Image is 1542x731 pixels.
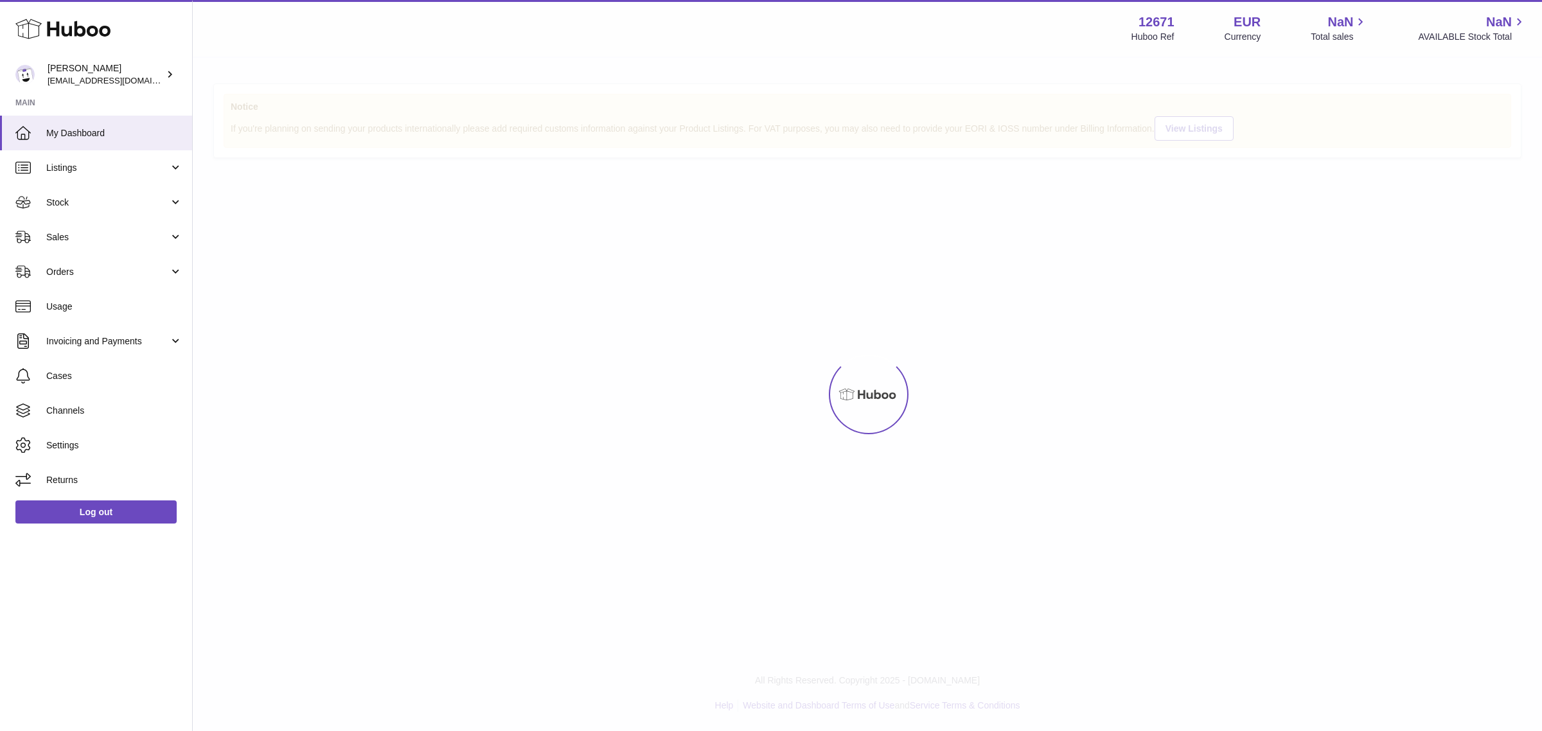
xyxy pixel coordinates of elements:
[15,65,35,84] img: internalAdmin-12671@internal.huboo.com
[46,301,182,313] span: Usage
[46,162,169,174] span: Listings
[1311,31,1368,43] span: Total sales
[1131,31,1174,43] div: Huboo Ref
[1418,31,1527,43] span: AVAILABLE Stock Total
[15,500,177,524] a: Log out
[1225,31,1261,43] div: Currency
[46,231,169,243] span: Sales
[46,266,169,278] span: Orders
[46,197,169,209] span: Stock
[46,439,182,452] span: Settings
[46,474,182,486] span: Returns
[1234,13,1261,31] strong: EUR
[1327,13,1353,31] span: NaN
[1311,13,1368,43] a: NaN Total sales
[46,405,182,417] span: Channels
[46,370,182,382] span: Cases
[48,75,189,85] span: [EMAIL_ADDRESS][DOMAIN_NAME]
[1486,13,1512,31] span: NaN
[46,335,169,348] span: Invoicing and Payments
[48,62,163,87] div: [PERSON_NAME]
[1139,13,1174,31] strong: 12671
[46,127,182,139] span: My Dashboard
[1418,13,1527,43] a: NaN AVAILABLE Stock Total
